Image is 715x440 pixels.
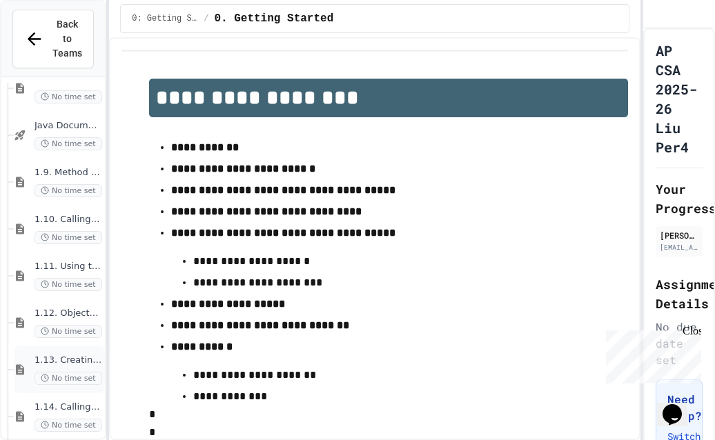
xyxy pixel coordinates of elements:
span: 1.10. Calling Class Methods [35,214,102,226]
span: 1.12. Objects - Instances of Classes [35,308,102,319]
button: Back to Teams [12,10,94,68]
span: 0: Getting Started [132,13,198,24]
div: No due date set [656,319,703,368]
span: No time set [35,325,102,338]
h2: Your Progress [656,179,703,218]
iframe: chat widget [600,325,701,383]
span: 0. Getting Started [214,10,333,27]
span: Java Documentation with Comments - Topic 1.8 [35,120,102,132]
h1: AP CSA 2025-26 Liu Per4 [656,41,703,157]
span: No time set [35,231,102,244]
iframe: chat widget [657,385,701,426]
h2: Assignment Details [656,274,703,313]
span: / [204,13,208,24]
span: 1.14. Calling Instance Methods [35,401,102,413]
span: No time set [35,90,102,103]
span: No time set [35,372,102,385]
div: [PERSON_NAME] [660,229,698,241]
span: 1.9. Method Signatures [35,167,102,179]
span: No time set [35,184,102,197]
div: Chat with us now!Close [6,6,95,88]
span: 1.11. Using the Math Class [35,261,102,272]
span: No time set [35,419,102,432]
span: No time set [35,278,102,291]
span: 1.13. Creating and Initializing Objects: Constructors [35,354,102,366]
span: Back to Teams [52,17,82,61]
span: No time set [35,137,102,150]
div: [EMAIL_ADDRESS][DOMAIN_NAME] [660,242,698,252]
